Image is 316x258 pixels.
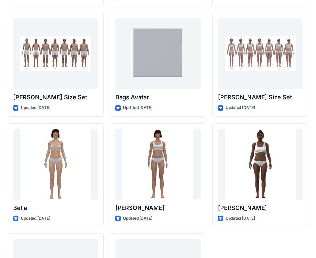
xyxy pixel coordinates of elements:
p: [PERSON_NAME] [218,203,303,213]
a: Oliver Size Set [13,18,98,89]
p: Updated [DATE] [21,104,50,111]
p: Bags Avatar [115,93,200,102]
p: [PERSON_NAME] Size Set [13,93,98,102]
p: Updated [DATE] [21,215,50,222]
p: Updated [DATE] [226,104,255,111]
a: Bags Avatar [115,18,200,89]
p: [PERSON_NAME] Size Set [218,93,303,102]
p: Updated [DATE] [123,104,152,111]
p: Bella [13,203,98,213]
a: Emma [115,129,200,200]
a: Bella [13,129,98,200]
p: Updated [DATE] [226,215,255,222]
p: [PERSON_NAME] [115,203,200,213]
a: Olivia Size Set [218,18,303,89]
a: Gabrielle [218,129,303,200]
p: Updated [DATE] [123,215,152,222]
